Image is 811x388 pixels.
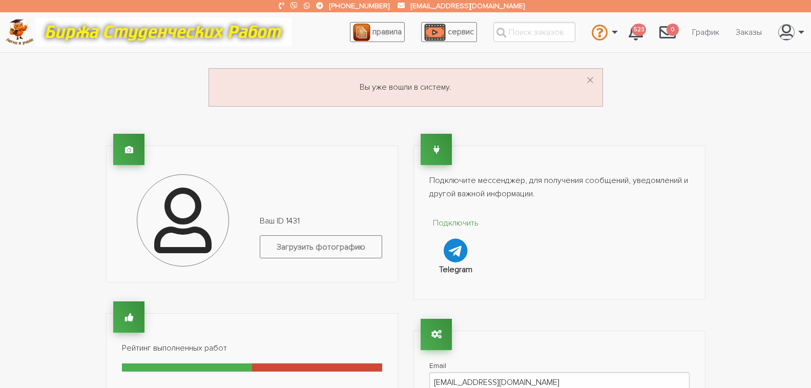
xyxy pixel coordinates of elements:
[684,23,727,42] a: График
[586,73,594,89] button: Dismiss alert
[439,264,472,275] strong: Telegram
[620,18,651,46] a: 523
[411,2,525,10] a: [EMAIL_ADDRESS][DOMAIN_NAME]
[429,217,483,230] p: Подключить
[372,27,402,37] span: правила
[221,81,590,94] p: Вы уже вошли в систему.
[6,19,34,45] img: logo-c4363faeb99b52c628a42810ed6dfb4293a56d4e4775eb116515dfe7f33672af.png
[667,24,679,36] span: 0
[260,235,382,258] label: Загрузить фотографию
[329,2,389,10] a: [PHONE_NUMBER]
[353,24,370,41] img: agreement_icon-feca34a61ba7f3d1581b08bc946b2ec1ccb426f67415f344566775c155b7f62c.png
[727,23,770,42] a: Заказы
[586,71,594,91] span: ×
[122,342,382,355] p: Рейтинг выполненных работ
[429,359,690,372] label: Email
[493,22,575,42] input: Поиск заказов
[424,24,446,41] img: play_icon-49f7f135c9dc9a03216cfdbccbe1e3994649169d890fb554cedf0eac35a01ba8.png
[448,27,474,37] span: сервис
[252,215,390,267] div: Ваш ID 1431
[632,24,646,36] span: 523
[350,22,405,42] a: правила
[429,174,690,200] p: Подключите мессенджер, для получения сообщений, уведомлений и другой важной информации.
[421,22,477,42] a: сервис
[429,217,483,262] a: Подключить
[35,18,292,46] img: motto-12e01f5a76059d5f6a28199ef077b1f78e012cfde436ab5cf1d4517935686d32.gif
[651,18,684,46] a: 0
